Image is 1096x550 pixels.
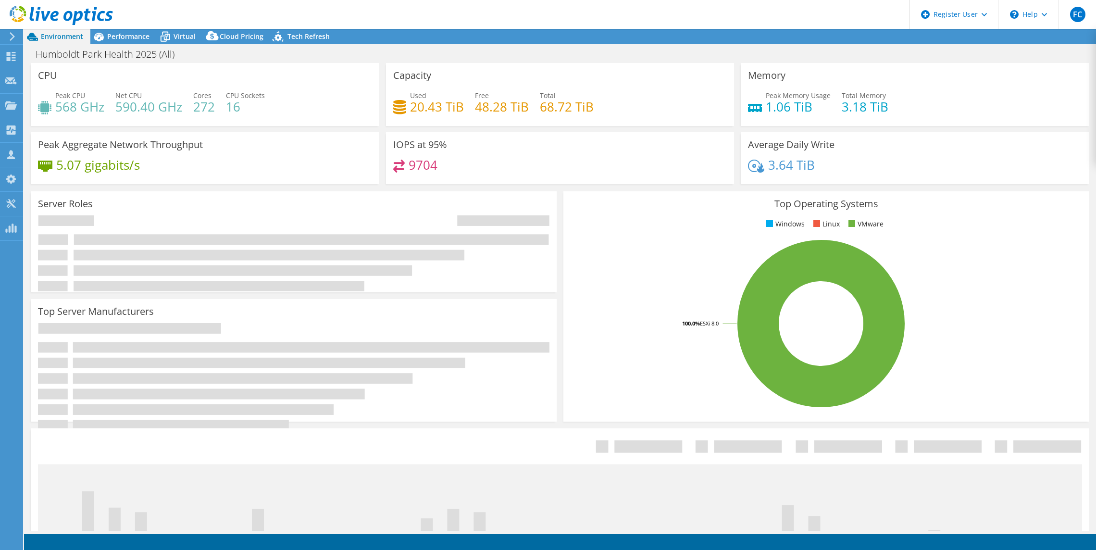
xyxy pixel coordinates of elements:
[748,70,785,81] h3: Memory
[287,32,330,41] span: Tech Refresh
[56,160,140,170] h4: 5.07 gigabits/s
[1070,7,1085,22] span: FC
[475,101,529,112] h4: 48.28 TiB
[842,91,886,100] span: Total Memory
[409,160,437,170] h4: 9704
[226,101,265,112] h4: 16
[107,32,149,41] span: Performance
[540,91,556,100] span: Total
[571,199,1082,209] h3: Top Operating Systems
[410,101,464,112] h4: 20.43 TiB
[540,101,594,112] h4: 68.72 TiB
[766,101,831,112] h4: 1.06 TiB
[115,101,182,112] h4: 590.40 GHz
[842,101,888,112] h4: 3.18 TiB
[38,306,154,317] h3: Top Server Manufacturers
[1010,10,1019,19] svg: \n
[55,91,85,100] span: Peak CPU
[410,91,426,100] span: Used
[748,139,834,150] h3: Average Daily Write
[393,139,447,150] h3: IOPS at 95%
[38,139,203,150] h3: Peak Aggregate Network Throughput
[38,199,93,209] h3: Server Roles
[55,101,104,112] h4: 568 GHz
[811,219,840,229] li: Linux
[768,160,815,170] h4: 3.64 TiB
[226,91,265,100] span: CPU Sockets
[764,219,805,229] li: Windows
[393,70,431,81] h3: Capacity
[41,32,83,41] span: Environment
[38,70,57,81] h3: CPU
[682,320,700,327] tspan: 100.0%
[174,32,196,41] span: Virtual
[475,91,489,100] span: Free
[193,91,212,100] span: Cores
[193,101,215,112] h4: 272
[31,49,189,60] h1: Humboldt Park Health 2025 (All)
[700,320,719,327] tspan: ESXi 8.0
[220,32,263,41] span: Cloud Pricing
[846,219,884,229] li: VMware
[115,91,142,100] span: Net CPU
[766,91,831,100] span: Peak Memory Usage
